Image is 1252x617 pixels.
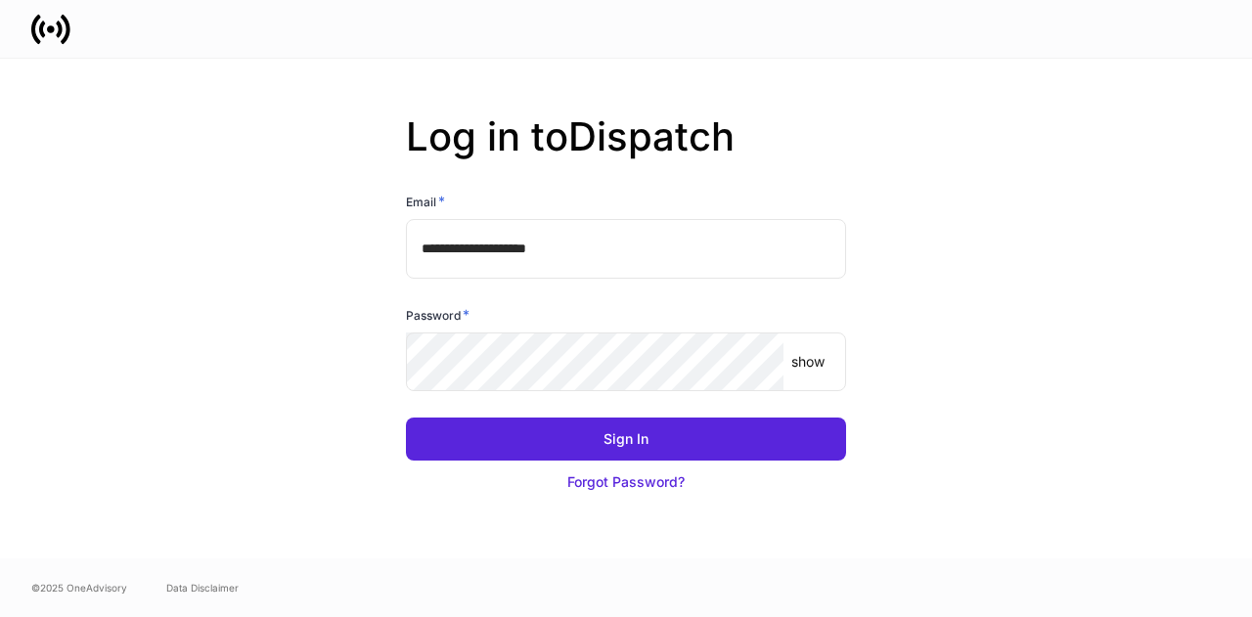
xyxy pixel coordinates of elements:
[406,461,846,504] button: Forgot Password?
[406,418,846,461] button: Sign In
[791,352,825,372] p: show
[406,113,846,192] h2: Log in to Dispatch
[604,429,648,449] div: Sign In
[406,192,445,211] h6: Email
[406,305,469,325] h6: Password
[166,580,239,595] a: Data Disclaimer
[31,580,127,595] span: © 2025 OneAdvisory
[567,472,685,492] div: Forgot Password?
